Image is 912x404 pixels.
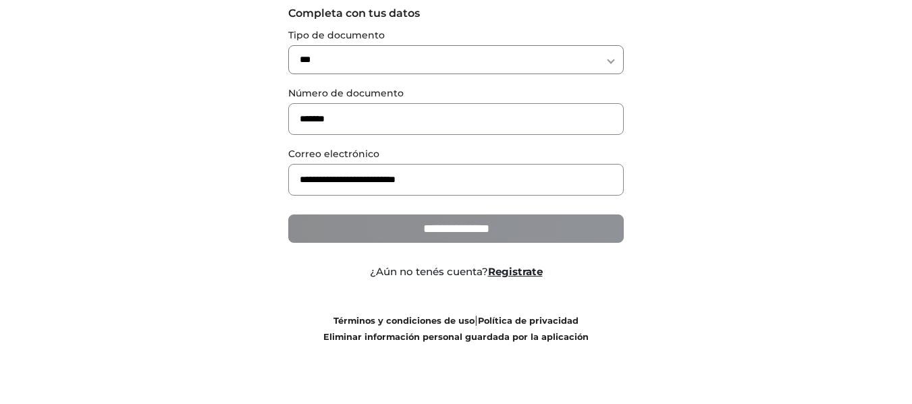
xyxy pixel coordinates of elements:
[288,28,624,42] label: Tipo de documento
[288,5,624,22] label: Completa con tus datos
[288,86,624,100] label: Número de documento
[478,316,579,326] a: Política de privacidad
[323,332,589,342] a: Eliminar información personal guardada por la aplicación
[278,312,634,345] div: |
[288,147,624,161] label: Correo electrónico
[333,316,475,326] a: Términos y condiciones de uso
[278,264,634,280] div: ¿Aún no tenés cuenta?
[488,265,543,278] a: Registrate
